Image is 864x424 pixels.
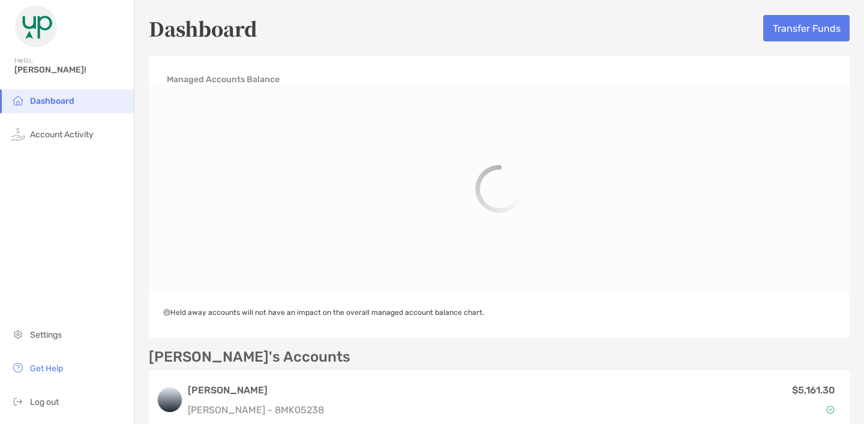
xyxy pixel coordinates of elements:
[763,15,850,41] button: Transfer Funds
[149,14,257,42] h5: Dashboard
[30,397,59,407] span: Log out
[14,5,58,48] img: Zoe Logo
[826,405,835,414] img: Account Status icon
[11,93,25,107] img: household icon
[11,360,25,375] img: get-help icon
[158,388,182,412] img: logo account
[792,383,835,398] p: $5,161.30
[11,127,25,141] img: activity icon
[30,330,62,340] span: Settings
[30,130,94,140] span: Account Activity
[163,308,484,317] span: Held away accounts will not have an impact on the overall managed account balance chart.
[149,350,350,365] p: [PERSON_NAME]'s Accounts
[30,363,63,374] span: Get Help
[30,96,74,106] span: Dashboard
[11,394,25,408] img: logout icon
[11,327,25,341] img: settings icon
[188,383,324,398] h3: [PERSON_NAME]
[167,74,280,85] h4: Managed Accounts Balance
[188,402,324,417] p: [PERSON_NAME] - 8MK05238
[14,65,127,75] span: [PERSON_NAME]!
